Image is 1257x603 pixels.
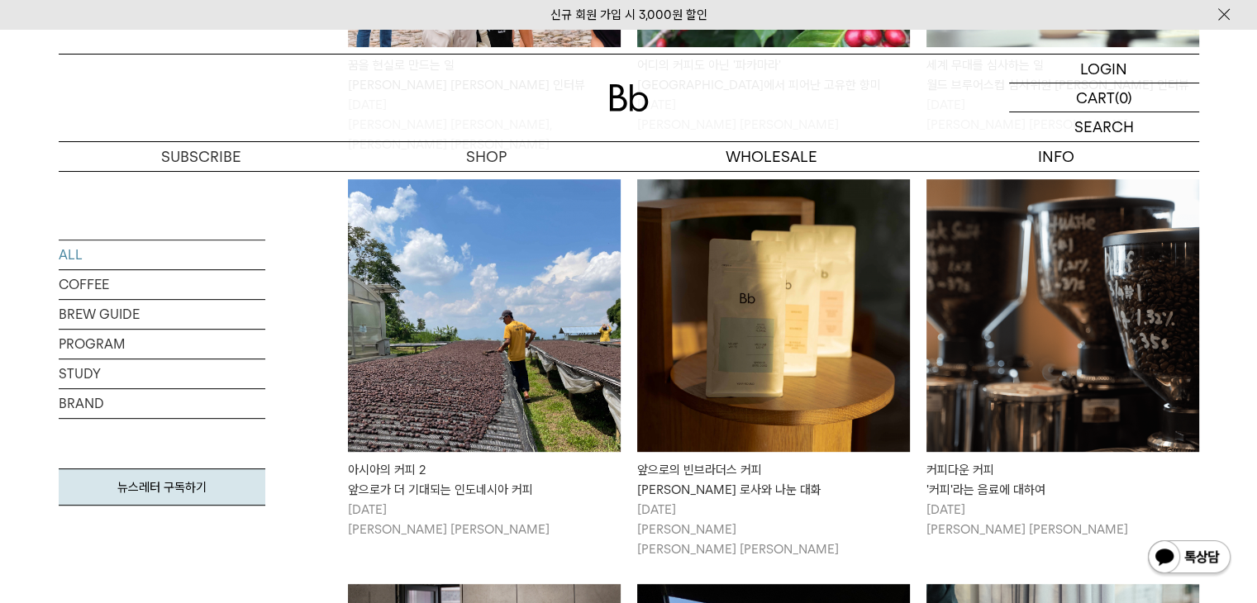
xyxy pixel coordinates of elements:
div: 아시아의 커피 2 앞으로가 더 기대되는 인도네시아 커피 [348,460,621,500]
a: BREW GUIDE [59,300,265,329]
img: 아시아의 커피 2앞으로가 더 기대되는 인도네시아 커피 [348,179,621,452]
p: [DATE] [PERSON_NAME] [PERSON_NAME] [PERSON_NAME] [637,500,910,559]
p: INFO [914,142,1199,171]
a: 아시아의 커피 2앞으로가 더 기대되는 인도네시아 커피 아시아의 커피 2앞으로가 더 기대되는 인도네시아 커피 [DATE][PERSON_NAME] [PERSON_NAME] [348,179,621,539]
div: 커피다운 커피 '커피'라는 음료에 대하여 [926,460,1199,500]
p: WHOLESALE [629,142,914,171]
img: 로고 [609,84,649,112]
p: [DATE] [PERSON_NAME] [PERSON_NAME] [348,500,621,539]
p: LOGIN [1080,55,1127,83]
a: LOGIN [1009,55,1199,83]
a: SHOP [344,142,629,171]
a: PROGRAM [59,330,265,358]
a: CART (0) [1009,83,1199,112]
a: BRAND [59,389,265,418]
a: STUDY [59,359,265,388]
p: (0) [1115,83,1132,112]
img: 앞으로의 빈브라더스 커피 그린빈 바이어 로사와 나눈 대화 [637,179,910,452]
div: 앞으로의 빈브라더스 커피 [PERSON_NAME] 로사와 나눈 대화 [637,460,910,500]
a: SUBSCRIBE [59,142,344,171]
a: 커피다운 커피'커피'라는 음료에 대하여 커피다운 커피'커피'라는 음료에 대하여 [DATE][PERSON_NAME] [PERSON_NAME] [926,179,1199,539]
a: 뉴스레터 구독하기 [59,468,265,506]
p: SEARCH [1074,112,1134,141]
img: 카카오톡 채널 1:1 채팅 버튼 [1146,539,1232,578]
a: COFFEE [59,270,265,299]
p: CART [1076,83,1115,112]
p: [DATE] [PERSON_NAME] [PERSON_NAME] [926,500,1199,539]
a: 앞으로의 빈브라더스 커피 그린빈 바이어 로사와 나눈 대화 앞으로의 빈브라더스 커피[PERSON_NAME] 로사와 나눈 대화 [DATE][PERSON_NAME][PERSON_N... [637,179,910,559]
img: 커피다운 커피'커피'라는 음료에 대하여 [926,179,1199,452]
a: 신규 회원 가입 시 3,000원 할인 [550,7,707,22]
a: ALL [59,240,265,269]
